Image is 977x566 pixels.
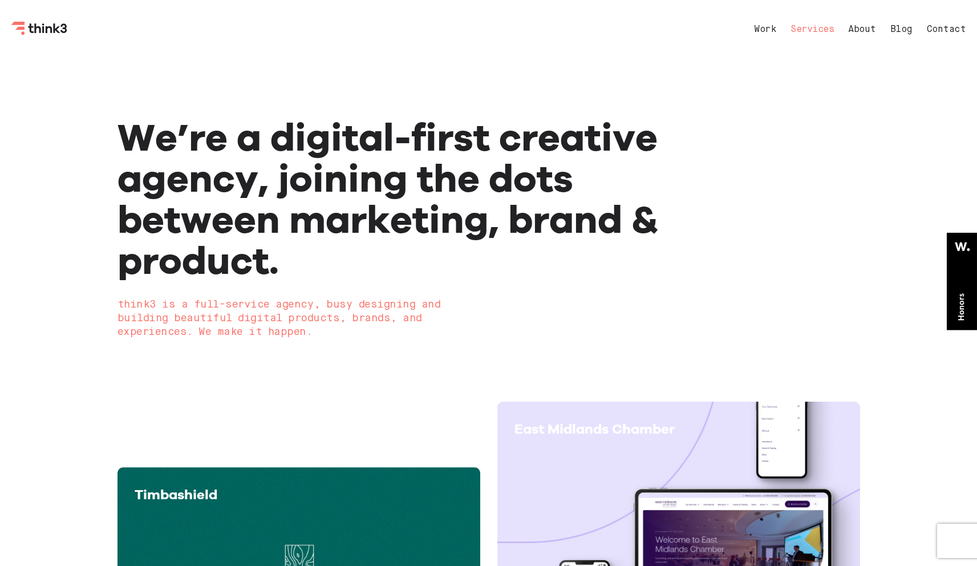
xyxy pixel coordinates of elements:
span: Timbashield [135,486,217,503]
span: East Midlands Chamber [514,421,675,437]
h1: We’re a digital-first creative agency, joining the dots between marketing, brand & product. [117,116,712,281]
h2: think3 is a full-service agency, busy designing and building beautiful digital products, brands, ... [117,298,712,339]
a: Blog [890,25,913,34]
a: Contact [927,25,966,34]
a: About [848,25,876,34]
a: Think3 Logo [11,26,68,37]
a: Work [754,25,776,34]
a: Services [790,25,834,34]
